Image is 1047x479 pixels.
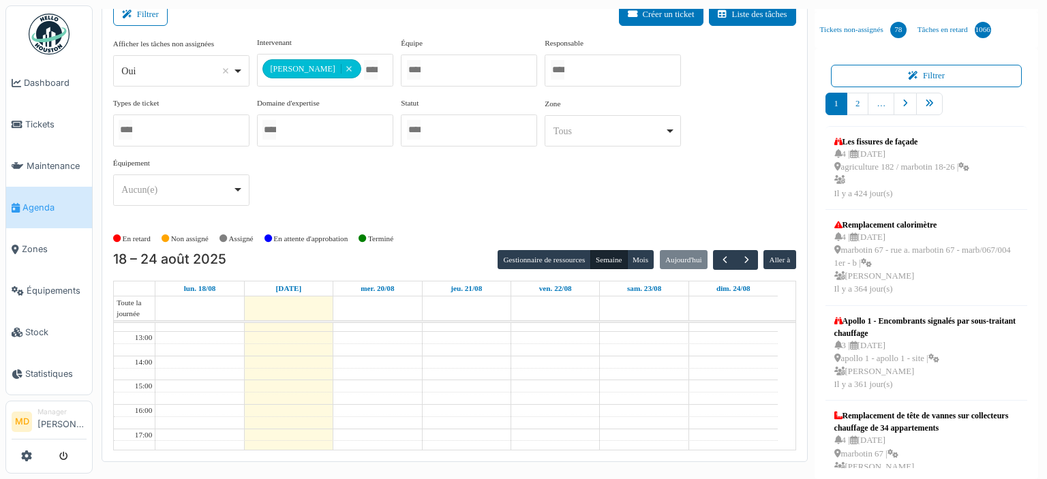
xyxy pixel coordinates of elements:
[448,281,485,296] a: 21 août 2025
[847,93,868,115] a: 2
[407,120,421,140] input: Tous
[25,326,87,339] span: Stock
[6,62,92,104] a: Dashboard
[257,97,320,109] label: Domaine d'expertise
[37,407,87,417] div: Manager
[341,64,356,74] button: Remove item: '7327'
[825,93,1028,126] nav: pager
[132,332,155,343] div: 13:00
[834,410,1019,434] div: Remplacement de tête de vannes sur collecteurs chauffage de 34 appartements
[401,37,423,49] label: Équipe
[132,429,155,441] div: 17:00
[25,367,87,380] span: Statistiques
[713,250,735,270] button: Précédent
[22,201,87,214] span: Agenda
[27,284,87,297] span: Équipements
[536,281,575,296] a: 22 août 2025
[6,270,92,311] a: Équipements
[113,157,150,169] label: Équipement
[831,311,1022,395] a: Apollo 1 - Encombrants signalés par sous-traitant chauffage 3 |[DATE] apollo 1 - apollo 1 - site ...
[834,148,970,200] div: 4 | [DATE] agriculture 182 / marbotin 18-26 | Il y a 424 jour(s)
[619,3,703,26] button: Créer un ticket
[624,281,664,296] a: 23 août 2025
[545,98,560,110] label: Zone
[37,407,87,436] li: [PERSON_NAME]
[22,243,87,256] span: Zones
[229,233,254,245] label: Assigné
[834,219,1019,231] div: Remplacement calorimètre
[553,124,665,138] div: Tous
[24,76,87,89] span: Dashboard
[834,339,1019,392] div: 3 | [DATE] apollo 1 - apollo 1 - site | [PERSON_NAME] Il y a 361 jour(s)
[132,356,155,368] div: 14:00
[113,38,214,50] label: Afficher les tâches non assignées
[831,215,1022,300] a: Remplacement calorimètre 4 |[DATE] marbotin 67 - rue a. marbotin 67 - marb/067/004 1er - b | [PER...
[815,12,912,48] a: Tickets non-assignés
[627,250,654,269] button: Mois
[912,12,997,48] a: Tâches en retard
[113,251,226,268] h2: 18 – 24 août 2025
[6,104,92,145] a: Tickets
[113,3,168,26] button: Filtrer
[590,250,628,269] button: Semaine
[714,281,753,296] a: 24 août 2025
[834,136,970,148] div: Les fissures de façade
[831,65,1022,87] button: Filtrer
[29,14,70,55] img: Badge_color-CXgf-gQk.svg
[132,405,155,416] div: 16:00
[119,120,132,140] input: Tous
[121,183,232,197] div: Aucun(e)
[257,37,292,48] label: Intervenant
[273,233,348,245] label: En attente d'approbation
[358,281,397,296] a: 20 août 2025
[6,353,92,395] a: Statistiques
[121,64,232,78] div: Oui
[27,159,87,172] span: Maintenance
[763,250,795,269] button: Aller à
[975,22,991,38] div: 1066
[401,97,419,109] label: Statut
[171,233,209,245] label: Non assigné
[25,118,87,131] span: Tickets
[123,233,151,245] label: En retard
[551,60,564,80] input: Tous
[12,412,32,432] li: MD
[114,297,155,320] span: Toute la journée
[6,187,92,228] a: Agenda
[6,145,92,187] a: Maintenance
[735,250,758,270] button: Suivant
[868,93,894,115] a: …
[834,231,1019,296] div: 4 | [DATE] marbotin 67 - rue a. marbotin 67 - marb/067/004 1er - b | [PERSON_NAME] Il y a 364 jou...
[113,97,160,109] label: Types de ticket
[834,315,1019,339] div: Apollo 1 - Encombrants signalés par sous-traitant chauffage
[6,228,92,270] a: Zones
[825,93,847,115] a: 1
[181,281,219,296] a: 18 août 2025
[262,120,276,140] input: Tous
[273,281,305,296] a: 19 août 2025
[890,22,907,38] div: 78
[6,311,92,353] a: Stock
[407,60,421,80] input: Tous
[364,60,378,80] input: Tous
[12,407,87,439] a: MD Manager[PERSON_NAME]
[709,3,796,26] button: Liste des tâches
[262,59,361,78] div: [PERSON_NAME]
[660,250,708,269] button: Aujourd'hui
[831,132,973,204] a: Les fissures de façade 4 |[DATE] agriculture 182 / marbotin 18-26 | Il y a 424 jour(s)
[545,37,583,49] label: Responsable
[498,250,590,269] button: Gestionnaire de ressources
[132,380,155,392] div: 15:00
[368,233,393,245] label: Terminé
[219,64,232,78] button: Remove item: 'yes'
